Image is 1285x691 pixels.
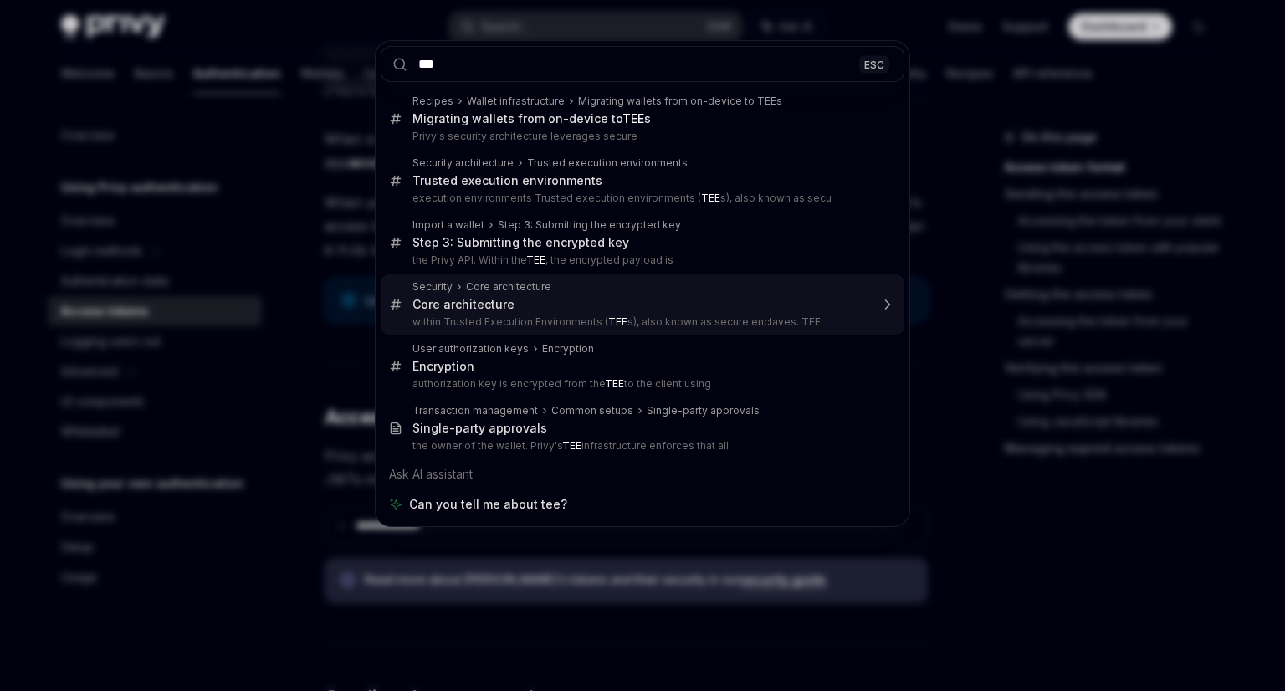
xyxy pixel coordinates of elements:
div: Encryption [412,359,474,374]
div: Step 3: Submitting the encrypted key [412,235,629,250]
div: Common setups [551,404,633,417]
div: Wallet infrastructure [467,95,565,108]
b: TEE [622,111,644,125]
div: Migrating wallets from on-device to TEEs [578,95,782,108]
div: Import a wallet [412,218,484,232]
p: the Privy API. Within the , the encrypted payload is [412,253,869,267]
div: Ask AI assistant [381,459,904,489]
div: Migrating wallets from on-device to s [412,111,651,126]
div: Encryption [542,342,594,356]
b: TEE [562,439,581,452]
b: TEE [605,377,624,390]
b: TEE [608,315,627,328]
p: authorization key is encrypted from the to the client using [412,377,869,391]
p: execution environments Trusted execution environments ( s), also known as secu [412,192,869,205]
div: Recipes [412,95,453,108]
p: within Trusted Execution Environments ( s), also known as secure enclaves. TEE [412,315,869,329]
div: Security [412,280,453,294]
div: Security architecture [412,156,514,170]
div: Transaction management [412,404,538,417]
div: Single-party approvals [647,404,760,417]
b: TEE [526,253,545,266]
div: ESC [859,55,889,73]
div: Step 3: Submitting the encrypted key [498,218,681,232]
div: Trusted execution environments [527,156,688,170]
div: User authorization keys [412,342,529,356]
p: the owner of the wallet. Privy's infrastructure enforces that all [412,439,869,453]
span: Can you tell me about tee? [409,496,567,513]
div: Trusted execution environments [412,173,602,188]
div: Core architecture [466,280,551,294]
div: Single-party approvals [412,421,547,436]
b: TEE [701,192,720,204]
div: Core architecture [412,297,515,312]
p: Privy's security architecture leverages secure [412,130,869,143]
